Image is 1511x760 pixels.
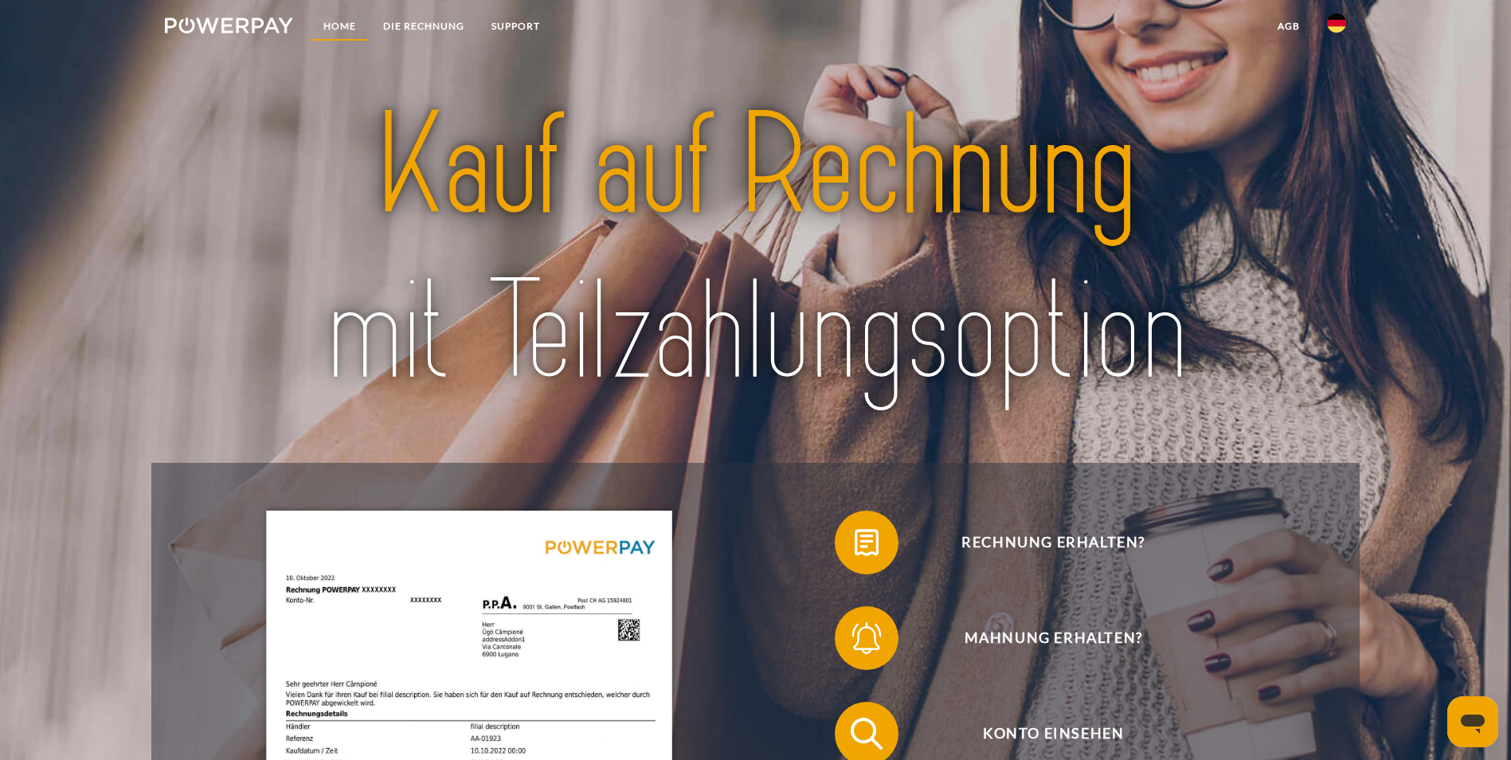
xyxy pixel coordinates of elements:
button: Mahnung erhalten? [835,606,1249,670]
img: de [1327,14,1346,33]
img: qb_search.svg [847,714,887,754]
a: Home [310,12,370,41]
img: title-powerpay_de.svg [223,76,1288,423]
a: DIE RECHNUNG [370,12,478,41]
img: qb_bell.svg [847,618,887,658]
a: agb [1264,12,1313,41]
span: Mahnung erhalten? [858,606,1248,670]
iframe: Schaltfläche zum Öffnen des Messaging-Fensters [1447,696,1498,747]
a: SUPPORT [478,12,554,41]
button: Rechnung erhalten? [835,511,1249,574]
img: logo-powerpay-white.svg [165,18,293,33]
img: qb_bill.svg [847,523,887,562]
span: Rechnung erhalten? [858,511,1248,574]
